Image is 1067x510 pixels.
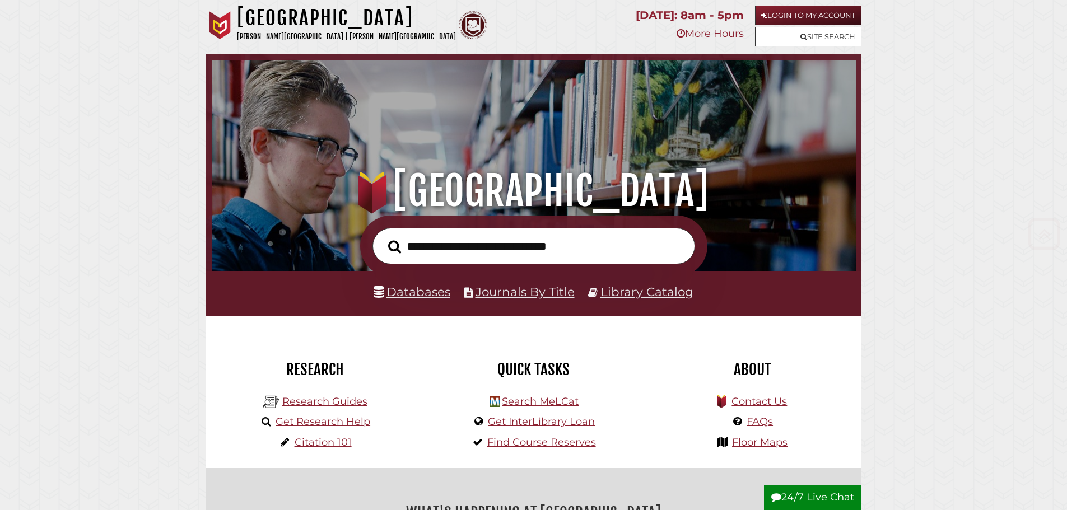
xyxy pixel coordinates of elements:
a: Journals By Title [476,284,575,299]
h2: Quick Tasks [433,360,635,379]
a: Search MeLCat [502,395,579,408]
button: Search [383,237,407,257]
a: Floor Maps [732,436,788,448]
a: Back to Top [1024,224,1064,243]
h1: [GEOGRAPHIC_DATA] [237,6,456,30]
img: Hekman Library Logo [263,394,279,410]
img: Hekman Library Logo [490,396,500,407]
img: Calvin University [206,11,234,39]
a: Find Course Reserves [487,436,596,448]
a: FAQs [747,415,773,428]
i: Search [388,240,401,254]
h1: [GEOGRAPHIC_DATA] [227,166,840,216]
a: Research Guides [282,395,367,408]
a: Get Research Help [276,415,370,428]
a: Contact Us [731,395,787,408]
a: More Hours [677,27,744,40]
a: Databases [374,284,450,299]
p: [PERSON_NAME][GEOGRAPHIC_DATA] | [PERSON_NAME][GEOGRAPHIC_DATA] [237,30,456,43]
a: Login to My Account [755,6,861,25]
a: Citation 101 [295,436,352,448]
a: Get InterLibrary Loan [488,415,595,428]
p: [DATE]: 8am - 5pm [636,6,744,25]
a: Site Search [755,27,861,46]
img: Calvin Theological Seminary [459,11,487,39]
h2: Research [215,360,416,379]
h2: About [651,360,853,379]
a: Library Catalog [600,284,693,299]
